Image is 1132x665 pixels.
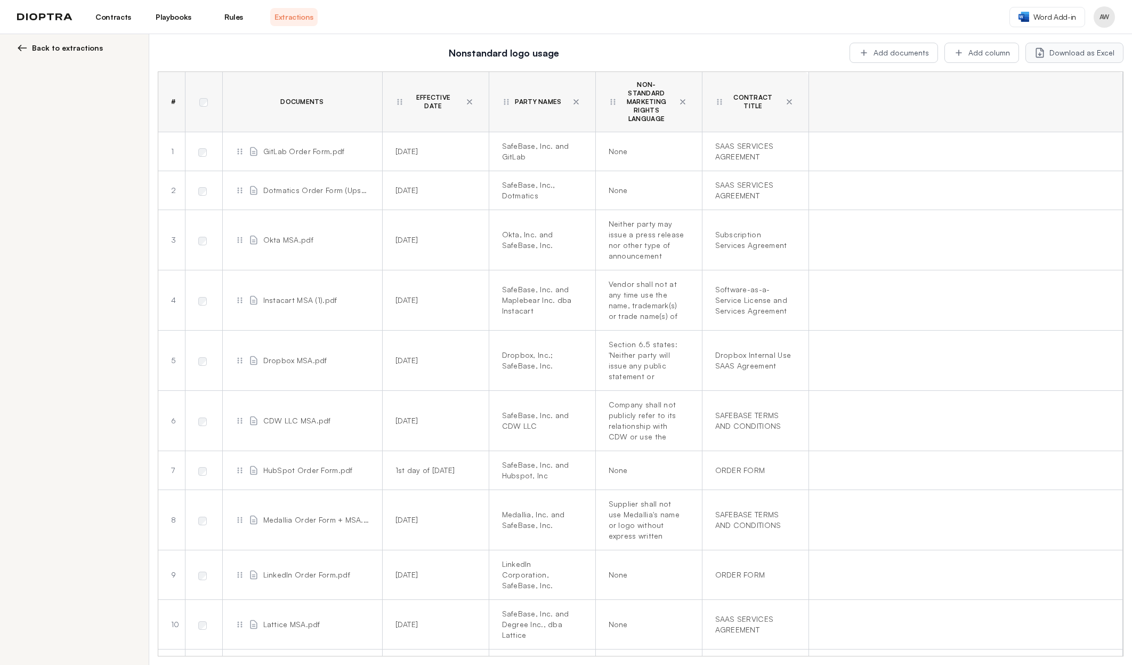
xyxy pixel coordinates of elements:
td: 9 [158,550,185,600]
div: ORDER FORM [715,570,791,580]
div: [DATE] [395,235,472,245]
div: Neither party may issue a press release nor other type of announcement related to the Agreement w... [609,219,685,261]
td: 7 [158,451,185,490]
div: Supplier shall not use Medallia's name or logo without express written approval from a Vice Presi... [609,499,685,541]
div: Subscription Services Agreement [715,229,791,251]
div: None [609,619,685,630]
div: LinkedIn Corporation, SafeBase, Inc. [502,559,578,591]
div: Medallia, Inc. and SafeBase, Inc. [502,509,578,531]
button: Add documents [850,43,938,63]
span: Dropbox MSA.pdf [263,355,327,366]
span: Non-Standard Marketing Rights Language [621,81,672,123]
div: None [609,570,685,580]
div: SAFEBASE TERMS AND CONDITIONS [715,509,791,531]
h2: Nonstandard logo usage [164,45,843,60]
div: SAFEBASE TERMS AND CONDITIONS [715,410,791,431]
span: LinkedIn Order Form.pdf [263,570,350,580]
div: [DATE] [395,570,472,580]
div: [DATE] [395,295,472,306]
td: 5 [158,331,185,391]
div: None [609,146,685,157]
span: Okta MSA.pdf [263,235,313,245]
span: CDW LLC MSA.pdf [263,415,331,426]
td: 10 [158,600,185,650]
button: Back to extractions [17,43,136,53]
div: Company shall not publicly refer to its relationship with CDW or use the CDW's trademarks or logo... [609,399,685,442]
a: Word Add-in [1009,7,1085,27]
img: word [1018,12,1029,22]
a: Rules [210,8,257,26]
td: 2 [158,171,185,210]
div: [DATE] [395,146,472,157]
div: Dropbox Internal Use SAAS Agreement [715,350,791,371]
div: SafeBase, Inc. and Hubspot, Inc [502,460,578,481]
div: SAAS SERVICES AGREEMENT [715,141,791,162]
span: Contract Title [728,93,779,110]
div: Software-as-a-Service License and Services Agreement [715,284,791,316]
button: Delete column [783,95,796,108]
img: logo [17,13,72,21]
a: Extractions [270,8,318,26]
td: 8 [158,490,185,550]
div: SafeBase, Inc. and Degree Inc., dba Lattice [502,608,578,640]
div: Section 6.5 states: 'Neither party will issue any public statement or promotional materials discl... [609,339,685,382]
span: Instacart MSA (1).pdf [263,295,337,306]
span: Word Add-in [1033,12,1076,22]
th: # [158,72,185,132]
div: [DATE] [395,355,472,366]
button: Delete column [676,95,689,108]
div: SAAS SERVICES AGREEMENT [715,614,791,635]
div: SAAS SERVICES AGREEMENT [715,180,791,201]
div: Okta, Inc. and SafeBase, Inc. [502,229,578,251]
div: None [609,185,685,196]
div: [DATE] [395,515,472,525]
div: None [609,465,685,476]
td: 3 [158,210,185,270]
span: Dotmatics Order Form (Upsell).pdf [263,185,369,196]
div: 1st day of [DATE] [395,465,472,476]
span: Lattice MSA.pdf [263,619,320,630]
button: Delete column [463,95,476,108]
span: HubSpot Order Form.pdf [263,465,353,476]
div: Vendor shall not at any time use the name, trademark(s) or trade name(s) of Instacart or its affi... [609,279,685,322]
button: Add column [944,43,1019,63]
span: GitLab Order Form.pdf [263,146,345,157]
img: left arrow [17,43,28,53]
td: 4 [158,270,185,331]
th: Documents [222,72,382,132]
a: Playbooks [150,8,197,26]
button: Delete column [570,95,583,108]
span: Effective Date [408,93,459,110]
button: Download as Excel [1025,43,1123,63]
span: Party Names [515,98,562,106]
span: Back to extractions [32,43,103,53]
div: SafeBase, Inc. and CDW LLC [502,410,578,431]
span: Medallia Order Form + MSA.pdf [263,515,369,525]
div: SafeBase, Inc. and Maplebear Inc. dba Instacart [502,284,578,316]
div: ORDER FORM [715,465,791,476]
div: SafeBase, Inc., Dotmatics [502,180,578,201]
td: 6 [158,391,185,451]
div: [DATE] [395,619,472,630]
button: Profile menu [1094,6,1115,28]
a: Contracts [90,8,137,26]
div: Dropbox, Inc.; SafeBase, Inc. [502,350,578,371]
td: 1 [158,132,185,171]
div: [DATE] [395,415,472,426]
div: [DATE] [395,185,472,196]
div: SafeBase, Inc. and GitLab [502,141,578,162]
